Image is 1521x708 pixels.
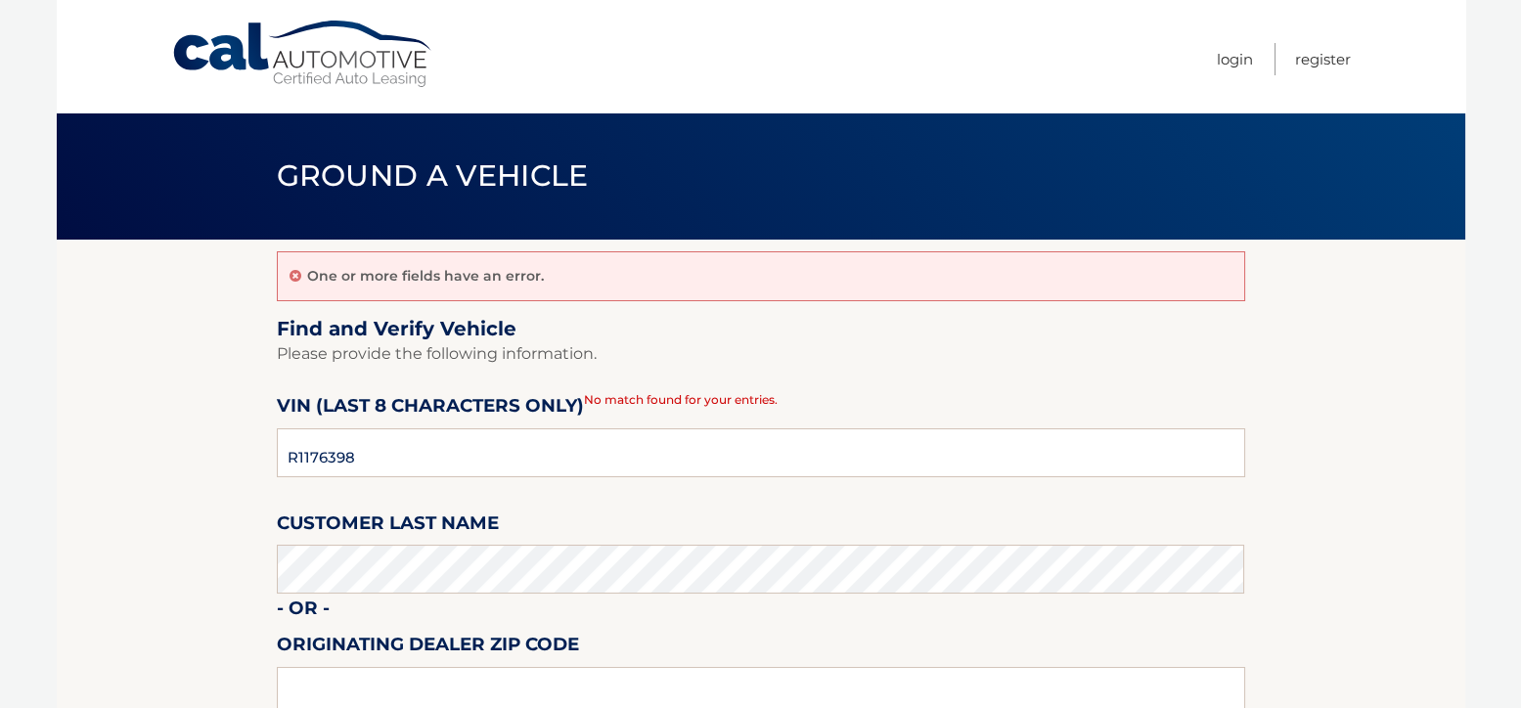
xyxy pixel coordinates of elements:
[277,509,499,545] label: Customer Last Name
[1217,43,1253,75] a: Login
[277,391,584,427] label: VIN (last 8 characters only)
[277,317,1245,341] h2: Find and Verify Vehicle
[584,392,778,407] span: No match found for your entries.
[307,267,544,285] p: One or more fields have an error.
[277,157,589,194] span: Ground a Vehicle
[171,20,435,89] a: Cal Automotive
[277,594,330,630] label: - or -
[277,630,579,666] label: Originating Dealer Zip Code
[277,340,1245,368] p: Please provide the following information.
[1295,43,1351,75] a: Register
